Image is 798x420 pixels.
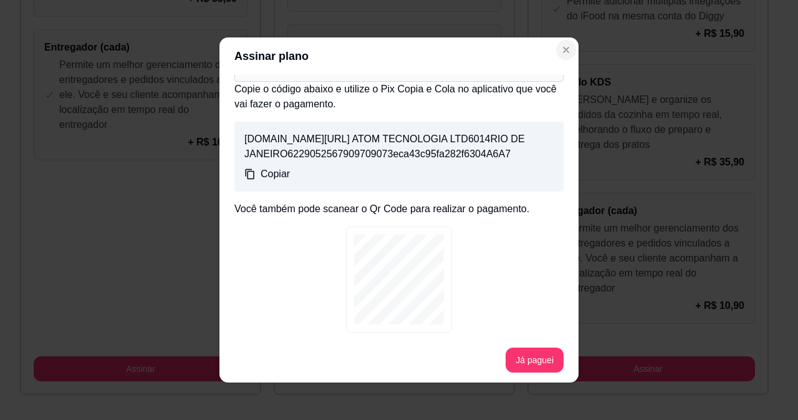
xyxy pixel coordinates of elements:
[234,82,564,112] p: Copie o código abaixo e utilize o Pix Copia e Cola no aplicativo que você vai fazer o pagamento.
[234,202,564,217] p: Você também pode scanear o Qr Code para realizar o pagamento.
[506,348,564,373] button: Já paguei
[261,167,290,182] p: Copiar
[556,40,576,60] button: Close
[219,37,579,75] header: Assinar plano
[244,132,554,162] p: [DOMAIN_NAME][URL] ATOM TECNOLOGIA LTD6014RIO DE JANEIRO6229052567909709073eca43c95fa282f6304A6A7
